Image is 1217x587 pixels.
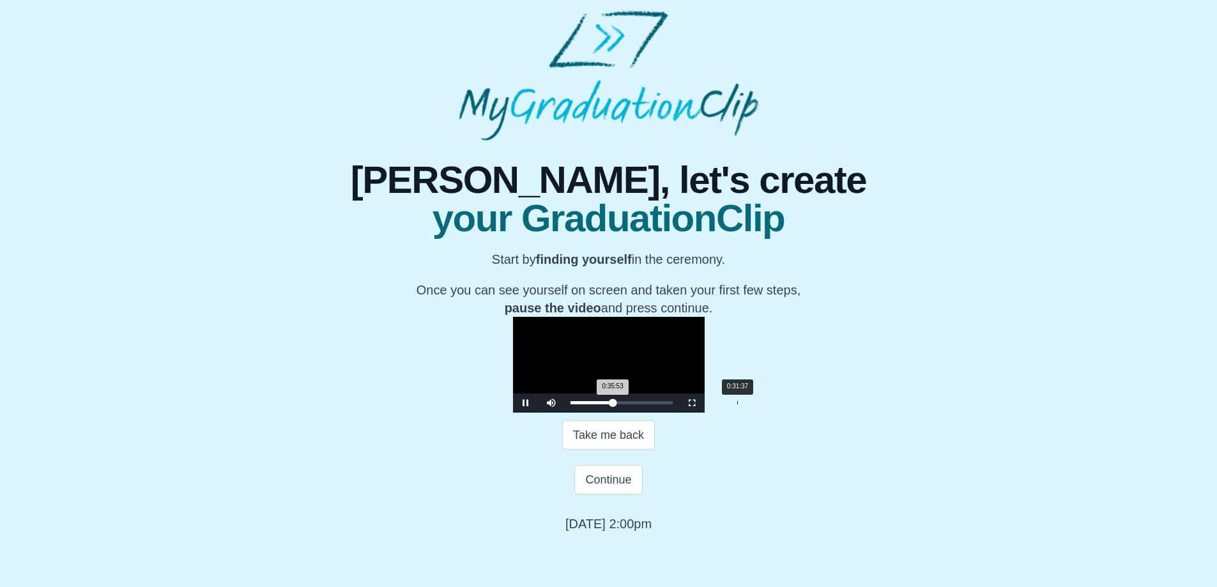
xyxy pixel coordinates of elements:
div: Video Player [513,317,705,413]
button: Continue [574,465,642,494]
p: [DATE] 2:00pm [565,515,652,533]
span: your GraduationClip [351,199,866,238]
b: pause the video [505,301,601,315]
img: MyGraduationClip [459,10,758,141]
div: Progress Bar [570,401,673,404]
button: Mute [539,393,564,413]
b: finding yourself [536,252,632,266]
p: Once you can see yourself on screen and taken your first few steps, and press continue. [363,281,853,317]
button: Take me back [562,420,655,450]
button: Pause [513,393,539,413]
button: Fullscreen [679,393,705,413]
span: [PERSON_NAME], let's create [351,161,866,199]
p: Start by in the ceremony. [363,250,853,268]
